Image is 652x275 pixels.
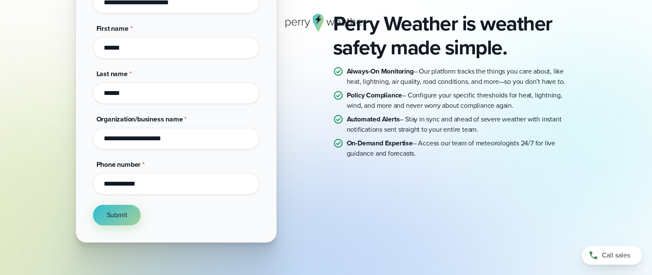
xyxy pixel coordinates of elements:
p: – Configure your specific thresholds for heat, lightning, wind, and more and never worry about co... [347,90,577,111]
a: Call sales [582,246,642,265]
span: Phone number [96,160,141,169]
p: – Stay in sync and ahead of severe weather with instant notifications sent straight to your entir... [347,114,577,135]
strong: On-Demand Expertise [347,138,413,148]
span: Organization/business name [96,114,183,124]
p: – Our platform tracks the things you care about, like heat, lightning, air quality, road conditio... [347,66,577,87]
span: Submit [107,210,127,220]
p: – Access our team of meteorologists 24/7 for live guidance and forecasts. [347,138,577,159]
strong: Always-On Monitoring [347,66,414,76]
button: Submit [93,205,141,225]
span: Last name [96,69,128,79]
h2: Perry Weather is weather safety made simple. [333,12,577,59]
strong: Policy Compliance [347,90,403,100]
strong: Automated Alerts [347,114,400,124]
span: Call sales [602,250,630,260]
